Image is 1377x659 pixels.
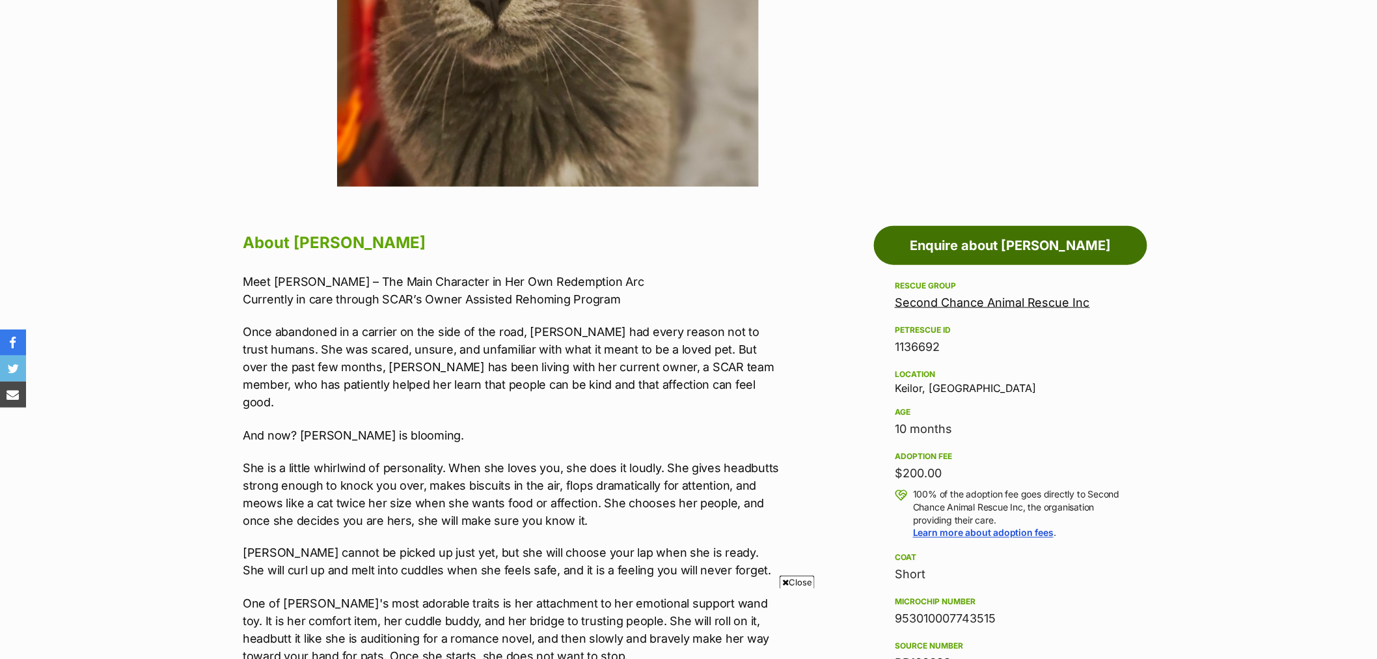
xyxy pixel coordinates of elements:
[895,296,1090,309] a: Second Chance Animal Rescue Inc
[895,597,1126,608] div: Microchip number
[895,451,1126,462] div: Adoption fee
[895,553,1126,563] div: Coat
[243,459,780,529] p: She is a little whirlwind of personality. When she loves you, she does it loudly. She gives headb...
[895,641,1126,652] div: Source number
[895,367,1126,394] div: Keilor, [GEOGRAPHIC_DATA]
[243,273,780,308] p: Meet [PERSON_NAME] – The Main Character in Her Own Redemption Arc Currently in care through SCAR’...
[243,544,780,580] p: [PERSON_NAME] cannot be picked up just yet, but she will choose your lap when she is ready. She w...
[913,527,1054,539] a: Learn more about adoption fees
[243,427,780,444] p: And now? [PERSON_NAME] is blooming.
[895,420,1126,438] div: 10 months
[895,281,1126,291] div: Rescue group
[243,323,780,411] p: Once abandoned in a carrier on the side of the road, [PERSON_NAME] had every reason not to trust ...
[895,369,1126,380] div: Location
[913,488,1126,540] p: 100% of the adoption fee goes directly to Second Chance Animal Rescue Inc, the organisation provi...
[780,576,815,589] span: Close
[895,338,1126,356] div: 1136692
[874,226,1147,265] a: Enquire about [PERSON_NAME]
[895,610,1126,628] div: 953010007743515
[895,464,1126,483] div: $200.00
[373,594,1004,652] iframe: Advertisement
[895,566,1126,584] div: Short
[243,229,780,257] h2: About [PERSON_NAME]
[895,325,1126,335] div: PetRescue ID
[895,407,1126,417] div: Age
